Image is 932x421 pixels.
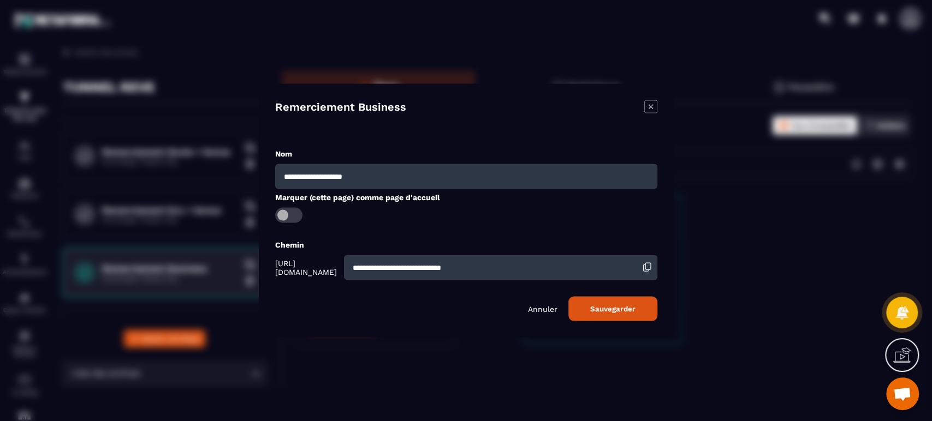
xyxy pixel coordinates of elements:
[275,100,406,116] h4: Remerciement Business
[275,240,304,249] label: Chemin
[275,259,341,276] span: [URL][DOMAIN_NAME]
[275,193,440,202] label: Marquer (cette page) comme page d'accueil
[528,304,557,313] p: Annuler
[275,149,292,158] label: Nom
[568,297,657,321] button: Sauvegarder
[886,377,919,410] div: Ouvrir le chat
